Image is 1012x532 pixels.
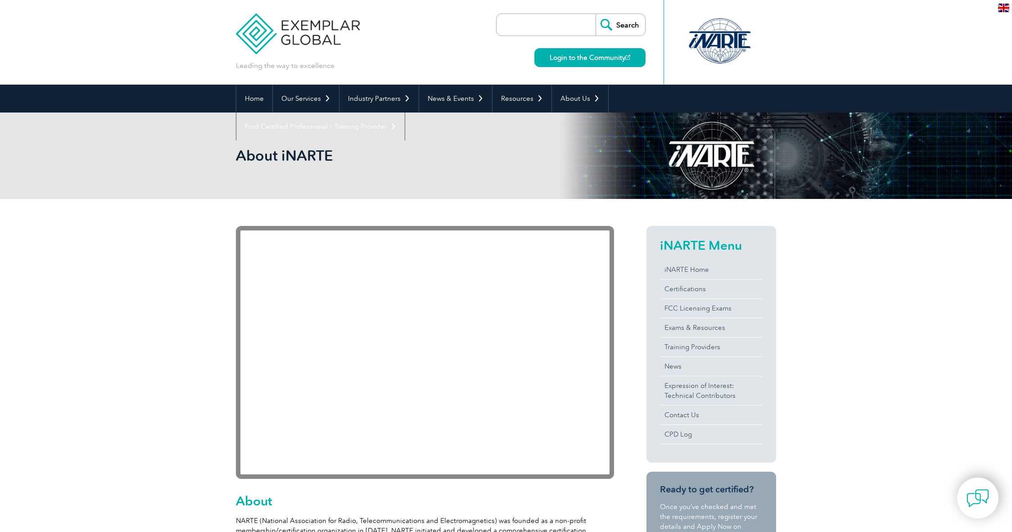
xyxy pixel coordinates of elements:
[419,85,492,113] a: News & Events
[660,299,763,318] a: FCC Licensing Exams
[660,280,763,298] a: Certifications
[492,85,551,113] a: Resources
[339,85,419,113] a: Industry Partners
[534,48,646,67] a: Login to the Community
[660,318,763,337] a: Exams & Resources
[660,376,763,405] a: Expression of Interest:Technical Contributors
[596,14,645,36] input: Search
[236,85,272,113] a: Home
[660,502,763,532] p: Once you’ve checked and met the requirements, register your details and Apply Now on
[552,85,608,113] a: About Us
[236,61,334,71] p: Leading the way to excellence
[660,425,763,444] a: CPD Log
[998,4,1009,12] img: en
[236,113,405,140] a: Find Certified Professional / Training Provider
[625,55,630,60] img: open_square.png
[660,357,763,376] a: News
[660,238,763,252] h2: iNARTE Menu
[660,338,763,356] a: Training Providers
[660,484,763,495] h3: Ready to get certified?
[660,260,763,279] a: iNARTE Home
[967,487,989,509] img: contact-chat.png
[236,226,614,479] iframe: YouTube video player
[273,85,339,113] a: Our Services
[236,494,614,508] h2: About
[660,406,763,424] a: Contact Us
[236,149,614,163] h2: About iNARTE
